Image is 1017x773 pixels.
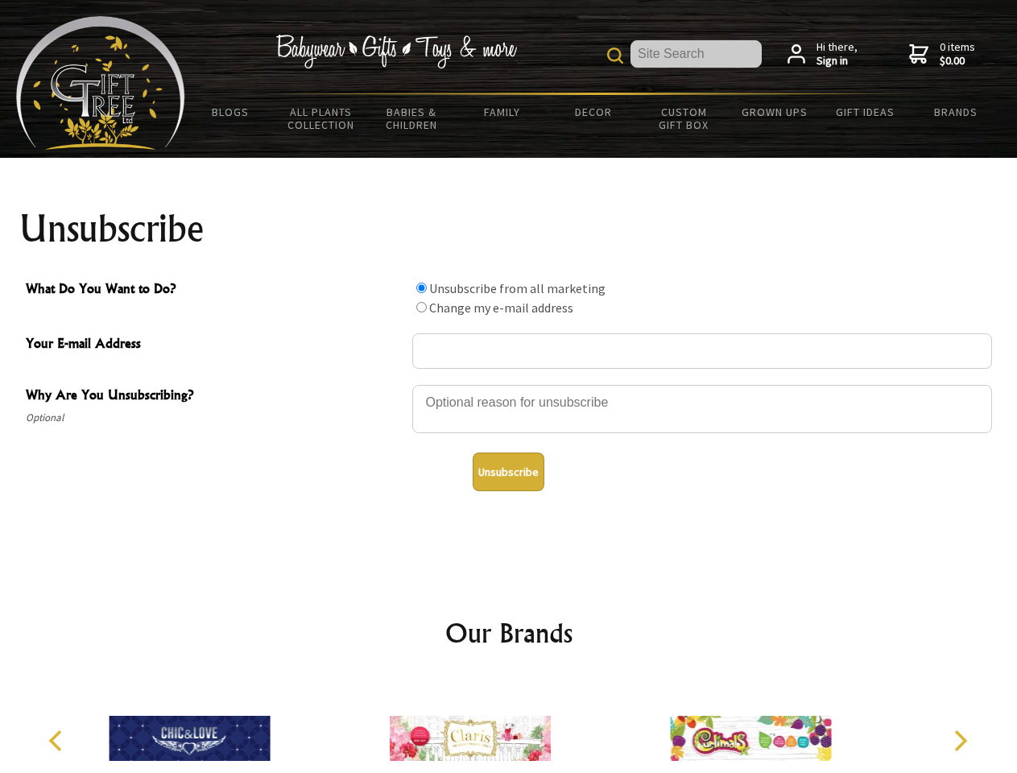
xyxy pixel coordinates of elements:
img: Babyware - Gifts - Toys and more... [16,16,185,150]
a: BLOGS [185,95,276,129]
button: Unsubscribe [473,453,544,491]
span: Why Are You Unsubscribing? [26,385,404,408]
span: What Do You Want to Do? [26,279,404,302]
label: Unsubscribe from all marketing [429,280,606,296]
a: Babies & Children [366,95,457,142]
a: Decor [548,95,639,129]
a: 0 items$0.00 [909,40,975,68]
strong: $0.00 [940,54,975,68]
span: 0 items [940,39,975,68]
a: Brands [911,95,1002,129]
a: Custom Gift Box [639,95,730,142]
input: Your E-mail Address [412,333,992,369]
input: What Do You Want to Do? [416,283,427,293]
button: Next [942,723,978,759]
strong: Sign in [816,54,858,68]
a: Gift Ideas [820,95,911,129]
button: Previous [40,723,76,759]
a: Hi there,Sign in [788,40,858,68]
span: Hi there, [816,40,858,68]
h2: Our Brands [32,614,986,652]
img: product search [607,48,623,64]
label: Change my e-mail address [429,300,573,316]
h1: Unsubscribe [19,209,998,248]
span: Optional [26,408,404,428]
input: What Do You Want to Do? [416,302,427,312]
a: Family [457,95,548,129]
textarea: Why Are You Unsubscribing? [412,385,992,433]
input: Site Search [630,40,762,68]
img: Babywear - Gifts - Toys & more [275,35,517,68]
a: All Plants Collection [276,95,367,142]
a: Grown Ups [729,95,820,129]
span: Your E-mail Address [26,333,404,357]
